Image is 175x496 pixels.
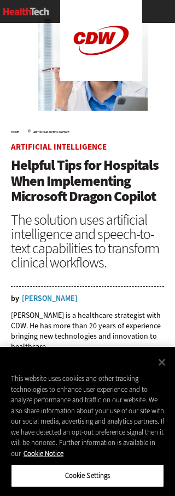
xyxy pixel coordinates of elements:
[11,156,159,206] span: Helpful Tips for Hospitals When Implementing Microsoft Dragon Copilot
[11,213,164,270] div: The solution uses artificial intelligence and speech-to-text capabilities to transform clinical w...
[150,350,174,374] button: Close
[148,92,164,101] a: Log in
[11,373,164,459] div: This website uses cookies and other tracking technologies to enhance user experience and to analy...
[11,141,107,152] a: Artificial Intelligence
[22,295,78,303] a: [PERSON_NAME]
[33,130,69,134] a: Artificial Intelligence
[11,464,164,487] button: Cookie Settings
[11,295,19,303] span: by
[11,310,164,352] p: [PERSON_NAME] is a healthcare strategist with CDW. He has more than 20 years of experience bringi...
[3,8,49,15] img: Home
[148,92,164,102] div: User menu
[11,126,164,135] div: »
[11,130,19,134] a: Home
[24,449,63,458] a: More information about your privacy
[60,72,142,84] a: CDW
